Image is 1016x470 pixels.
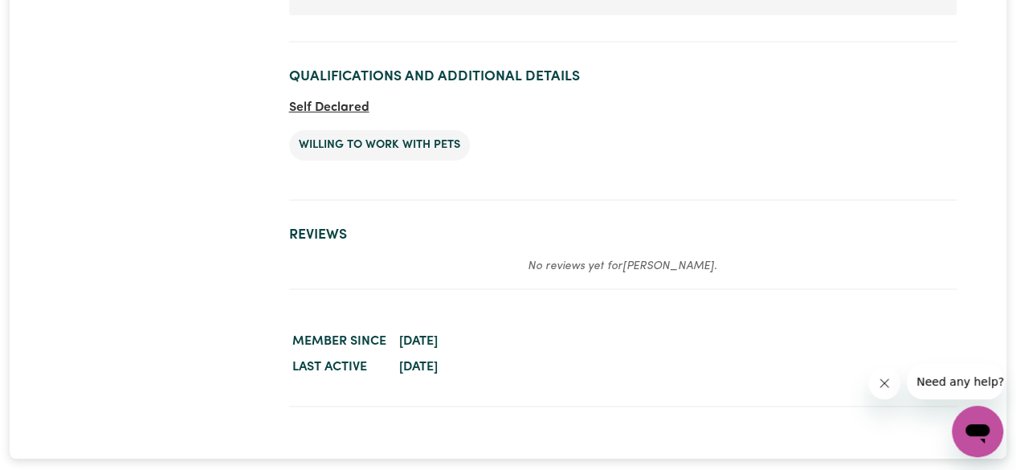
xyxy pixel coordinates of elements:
dt: Member since [289,329,390,354]
span: Need any help? [10,11,97,24]
iframe: Button to launch messaging window [952,406,1003,457]
time: [DATE] [399,361,438,374]
h2: Qualifications and Additional Details [289,68,957,85]
span: Self Declared [289,101,369,114]
em: No reviews yet for [PERSON_NAME] . [528,260,717,272]
iframe: Message from company [907,364,1003,399]
dt: Last active [289,354,390,380]
h2: Reviews [289,227,957,243]
time: [DATE] [399,335,438,348]
iframe: Close message [868,367,900,399]
li: Willing to work with pets [289,130,470,161]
